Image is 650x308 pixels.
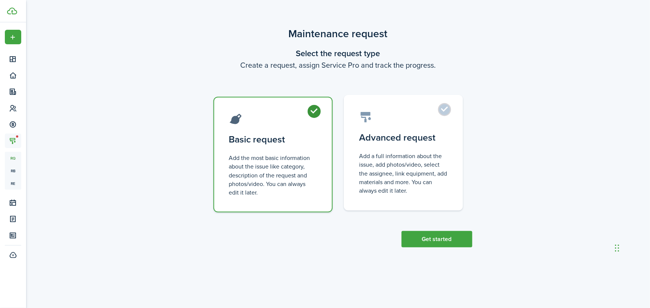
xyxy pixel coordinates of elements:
control-radio-card-description: Add a full information about the issue, add photos/video, select the assignee, link equipment, ad... [359,152,447,195]
a: re [5,177,21,190]
wizard-step-header-description: Create a request, assign Service Pro and track the progress. [204,60,472,71]
img: TenantCloud [7,7,17,15]
iframe: Chat Widget [613,230,650,265]
control-radio-card-description: Add the most basic information about the issue like category, description of the request and phot... [229,154,317,197]
div: Drag [615,237,619,259]
a: rq [5,152,21,164]
a: rb [5,164,21,177]
button: Get started [402,231,472,247]
wizard-step-header-title: Select the request type [204,47,472,60]
control-radio-card-title: Advanced request [359,131,447,144]
control-radio-card-title: Basic request [229,133,317,146]
scenario-title: Maintenance request [204,26,472,42]
button: Open menu [5,30,21,44]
